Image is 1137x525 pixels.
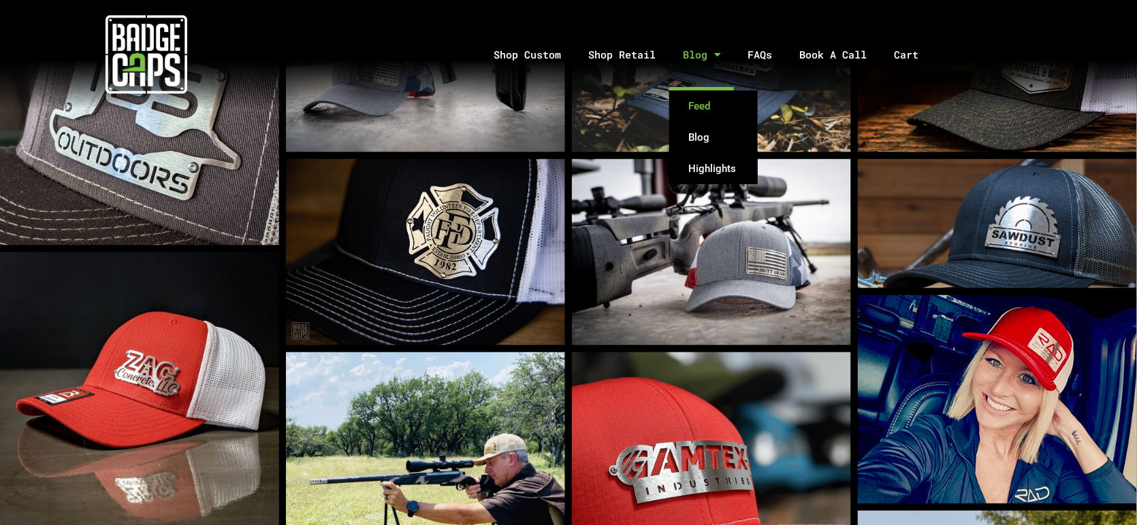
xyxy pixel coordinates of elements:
a: Blog [669,19,734,90]
iframe: Chat Widget [1069,460,1137,525]
a: FFD BadgeCaps Fire Department Custom unique apparel [286,159,565,345]
a: Blonde Girl smiling at camera sitting in truck wearing stainless steel BadgeCaps metal hat featur... [858,295,1137,504]
a: Cart [880,19,949,90]
a: Duty Gear BadgeCaps Stainless Steel sitting in front of firearm at shooting range [572,159,851,345]
a: closeup photo of sawdust studios custom metal badgecaps [858,159,1137,288]
a: Shop Retail [575,19,669,90]
a: FAQs [734,19,786,90]
a: Shop Custom [480,19,575,90]
a: Highlights [669,153,758,184]
a: Blog [669,122,758,153]
a: Feed [669,90,758,122]
ul: Blog [669,90,758,184]
a: Book A Call [786,19,880,90]
img: badgecaps white logo with green acccent [106,14,187,95]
